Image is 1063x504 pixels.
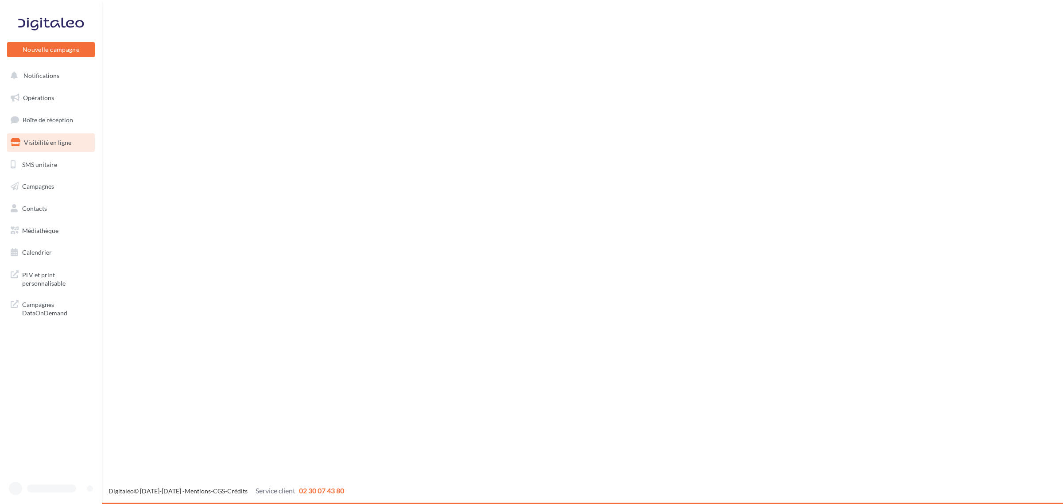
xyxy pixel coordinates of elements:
span: Visibilité en ligne [24,139,71,146]
a: Mentions [185,487,211,495]
span: Boîte de réception [23,116,73,124]
span: Contacts [22,205,47,212]
a: Digitaleo [109,487,134,495]
span: Campagnes [22,182,54,190]
span: © [DATE]-[DATE] - - - [109,487,344,495]
span: SMS unitaire [22,160,57,168]
a: PLV et print personnalisable [5,265,97,291]
span: Service client [256,486,295,495]
a: CGS [213,487,225,495]
a: Calendrier [5,243,97,262]
span: Notifications [23,72,59,79]
span: Calendrier [22,248,52,256]
span: Opérations [23,94,54,101]
button: Nouvelle campagne [7,42,95,57]
a: SMS unitaire [5,155,97,174]
span: PLV et print personnalisable [22,269,91,288]
a: Contacts [5,199,97,218]
a: Médiathèque [5,221,97,240]
a: Campagnes [5,177,97,196]
a: Crédits [227,487,248,495]
button: Notifications [5,66,93,85]
span: 02 30 07 43 80 [299,486,344,495]
a: Visibilité en ligne [5,133,97,152]
a: Campagnes DataOnDemand [5,295,97,321]
a: Opérations [5,89,97,107]
span: Médiathèque [22,227,58,234]
a: Boîte de réception [5,110,97,129]
span: Campagnes DataOnDemand [22,299,91,318]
